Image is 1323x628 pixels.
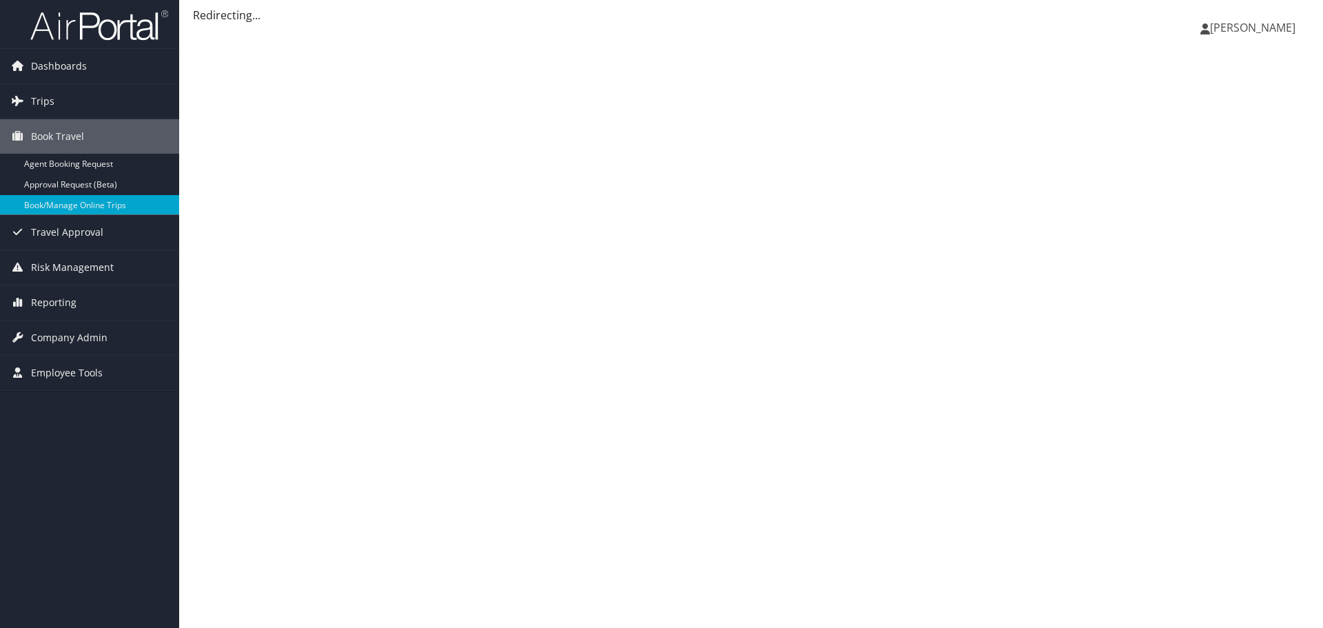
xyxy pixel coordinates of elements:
[31,356,103,390] span: Employee Tools
[31,321,107,355] span: Company Admin
[30,9,168,41] img: airportal-logo.png
[193,7,1309,23] div: Redirecting...
[31,215,103,250] span: Travel Approval
[31,84,54,119] span: Trips
[1200,7,1309,48] a: [PERSON_NAME]
[31,119,84,154] span: Book Travel
[1210,20,1295,35] span: [PERSON_NAME]
[31,250,114,285] span: Risk Management
[31,285,76,320] span: Reporting
[31,49,87,83] span: Dashboards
